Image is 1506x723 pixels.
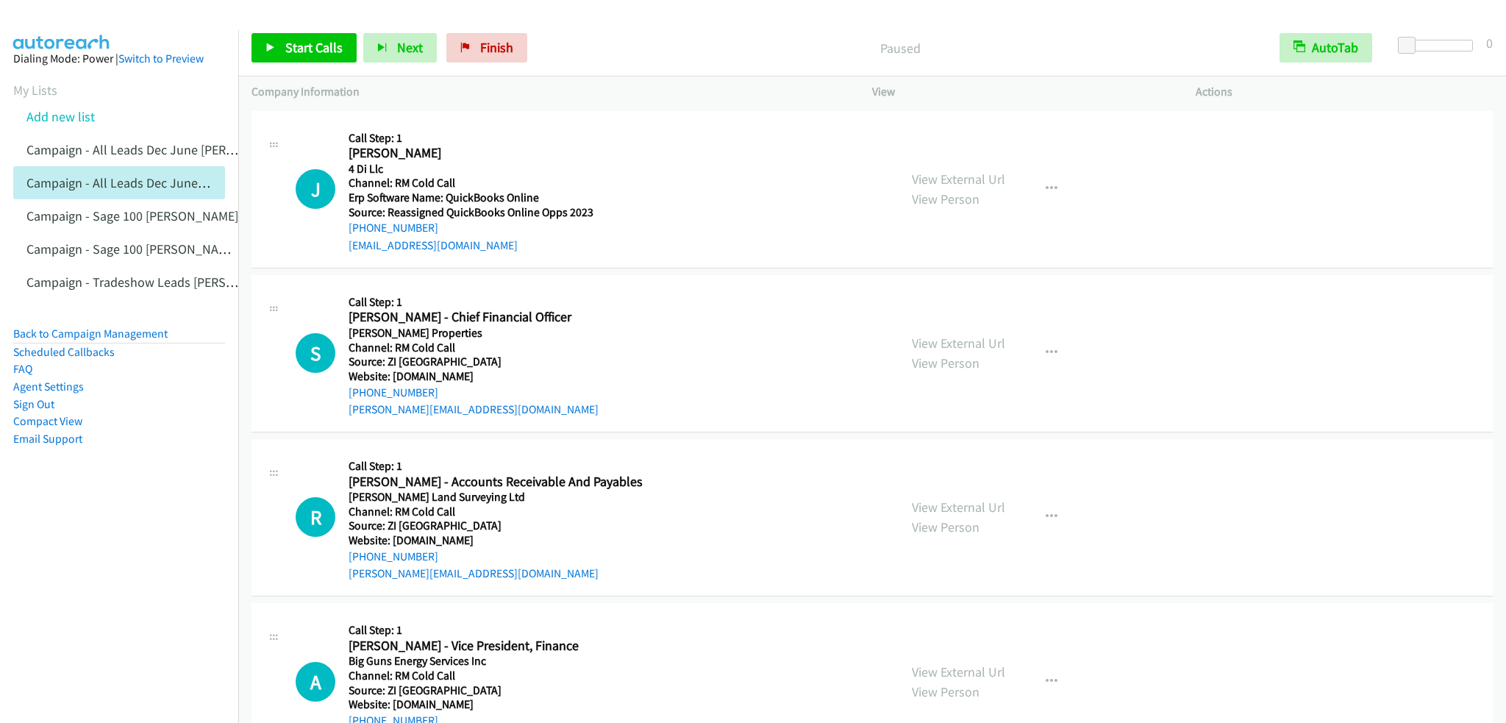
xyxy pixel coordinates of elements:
span: Finish [480,39,513,56]
h5: Call Step: 1 [349,131,663,146]
h5: Source: ZI [GEOGRAPHIC_DATA] [349,519,663,533]
div: Dialing Mode: Power | [13,50,225,68]
a: Start Calls [251,33,357,63]
a: My Lists [13,82,57,99]
h1: S [296,333,335,373]
h5: Channel: RM Cold Call [349,669,679,683]
div: The call is yet to be attempted [296,662,335,702]
a: View External Url [912,499,1005,516]
h5: Erp Software Name: QuickBooks Online [349,190,663,205]
h5: Call Step: 1 [349,623,679,638]
a: View External Url [912,663,1005,680]
p: Paused [547,38,1253,58]
a: Sign Out [13,397,54,411]
h5: Channel: RM Cold Call [349,505,663,519]
a: Add new list [26,108,95,125]
h1: J [296,169,335,209]
div: 0 [1486,33,1493,53]
h5: Big Guns Energy Services Inc [349,654,679,669]
h5: [PERSON_NAME] Properties [349,326,663,341]
h5: [PERSON_NAME] Land Surveying Ltd [349,490,663,505]
a: View Person [912,355,979,371]
a: View Person [912,683,979,700]
a: [PHONE_NUMBER] [349,549,438,563]
h5: Call Step: 1 [349,459,663,474]
h1: R [296,497,335,537]
a: Email Support [13,432,82,446]
a: Campaign - All Leads Dec June [PERSON_NAME] Cloned [26,174,336,191]
span: Start Calls [285,39,343,56]
a: [PERSON_NAME][EMAIL_ADDRESS][DOMAIN_NAME] [349,402,599,416]
a: Campaign - All Leads Dec June [PERSON_NAME] [26,141,293,158]
a: [PHONE_NUMBER] [349,221,438,235]
p: View [872,83,1169,101]
a: Campaign - Sage 100 [PERSON_NAME] [26,207,238,224]
h5: Channel: RM Cold Call [349,176,663,190]
h2: [PERSON_NAME] - Accounts Receivable And Payables [349,474,663,491]
a: [EMAIL_ADDRESS][DOMAIN_NAME] [349,238,518,252]
a: Agent Settings [13,380,84,393]
h2: [PERSON_NAME] [349,145,663,162]
a: View Person [912,190,979,207]
h5: Channel: RM Cold Call [349,341,663,355]
h5: Website: [DOMAIN_NAME] [349,369,663,384]
span: Next [397,39,423,56]
div: The call is yet to be attempted [296,497,335,537]
a: [PERSON_NAME][EMAIL_ADDRESS][DOMAIN_NAME] [349,566,599,580]
a: Scheduled Callbacks [13,345,115,359]
h5: Source: ZI [GEOGRAPHIC_DATA] [349,683,679,698]
div: Delay between calls (in seconds) [1405,40,1473,51]
div: The call is yet to be attempted [296,333,335,373]
h5: Website: [DOMAIN_NAME] [349,533,663,548]
a: View Person [912,519,979,535]
a: Back to Campaign Management [13,327,168,341]
a: Compact View [13,414,82,428]
h5: Website: [DOMAIN_NAME] [349,697,679,712]
div: The call is yet to be attempted [296,169,335,209]
h2: [PERSON_NAME] - Vice President, Finance [349,638,663,655]
a: Switch to Preview [118,51,204,65]
a: FAQ [13,362,32,376]
h2: [PERSON_NAME] - Chief Financial Officer [349,309,663,326]
p: Company Information [251,83,846,101]
h1: A [296,662,335,702]
a: [PHONE_NUMBER] [349,385,438,399]
h5: Call Step: 1 [349,295,663,310]
p: Actions [1196,83,1493,101]
a: Finish [446,33,527,63]
a: View External Url [912,335,1005,352]
button: Next [363,33,437,63]
a: View External Url [912,171,1005,188]
a: Campaign - Tradeshow Leads [PERSON_NAME] Cloned [26,274,329,291]
h5: 4 Di Llc [349,162,663,177]
h5: Source: ZI [GEOGRAPHIC_DATA] [349,355,663,369]
button: AutoTab [1280,33,1372,63]
a: Campaign - Sage 100 [PERSON_NAME] Cloned [26,241,281,257]
h5: Source: Reassigned QuickBooks Online Opps 2023 [349,205,663,220]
